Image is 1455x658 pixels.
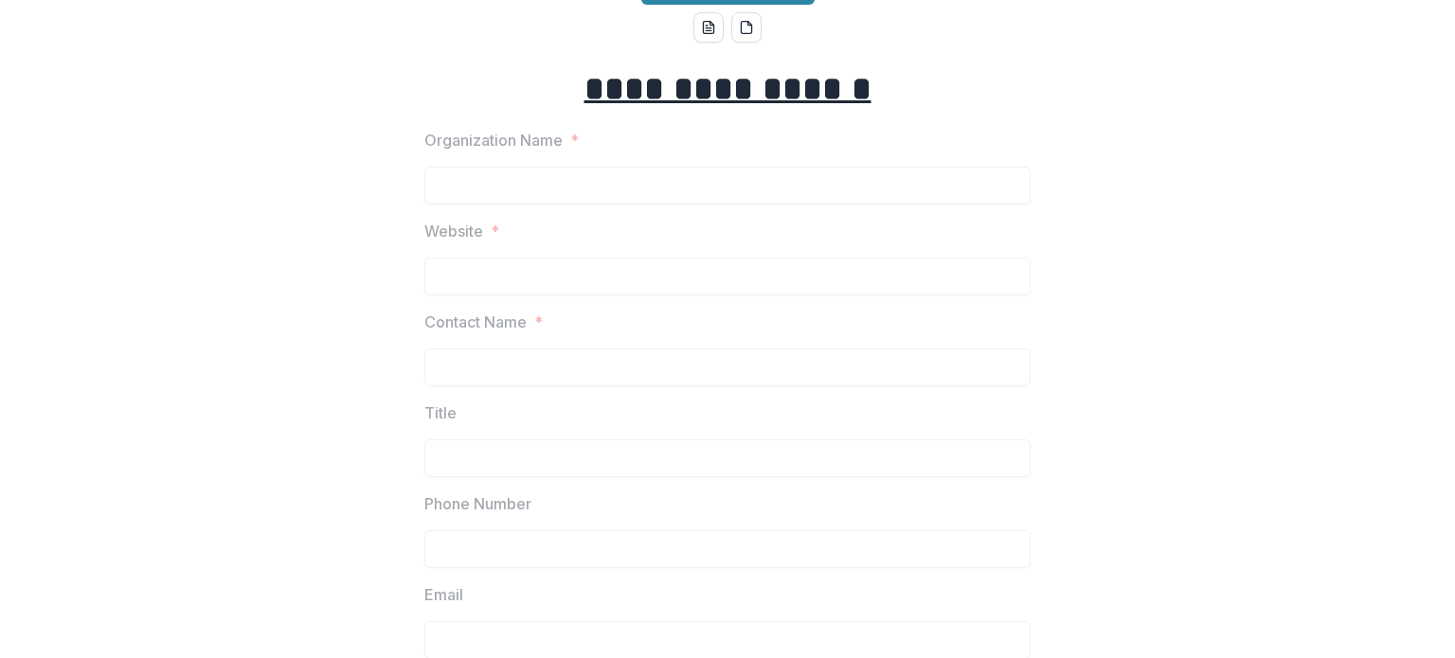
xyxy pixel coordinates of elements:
button: pdf-download [731,12,762,43]
button: word-download [693,12,724,43]
p: Website [424,220,483,242]
p: Contact Name [424,311,527,333]
p: Title [424,401,457,424]
p: Phone Number [424,492,531,515]
p: Organization Name [424,129,563,151]
p: Email [424,583,463,606]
